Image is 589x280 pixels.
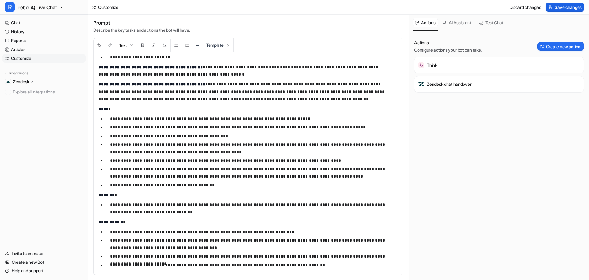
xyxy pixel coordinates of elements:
button: Integrations [2,70,30,76]
p: Describe the key tasks and actions the bot will have. [93,27,190,33]
button: Underline [159,39,170,52]
a: Explore all integrations [2,88,86,96]
button: Text [116,39,137,52]
a: Reports [2,36,86,45]
h1: Prompt [93,20,190,26]
img: Zendesk [6,80,10,84]
img: expand menu [4,71,8,75]
span: R [5,2,15,12]
button: Unordered List [171,39,182,52]
div: Customize [98,4,118,10]
img: Italic [151,43,156,48]
img: Ordered List [185,43,190,48]
button: Redo [105,39,116,52]
p: Actions [414,40,482,46]
span: rebel iQ Live Chat [18,3,57,12]
a: Customize [2,54,86,63]
a: History [2,27,86,36]
a: Chat [2,18,86,27]
img: Template [225,43,230,48]
a: Create a new Bot [2,258,86,266]
button: Create new action [537,42,584,51]
img: Undo [97,43,102,48]
button: Undo [94,39,105,52]
p: Zendesk chat handover [427,81,471,87]
p: Configure actions your bot can take. [414,47,482,53]
img: menu_add.svg [78,71,82,75]
button: Save changes [546,3,584,12]
img: Bold [140,43,145,48]
img: Create action [540,44,544,49]
button: Test Chat [476,18,506,27]
p: Think [427,62,437,68]
button: Actions [413,18,438,27]
img: Zendesk chat handover icon [418,81,424,87]
a: Invite teammates [2,249,86,258]
button: Discard changes [507,3,544,12]
img: Underline [162,43,167,48]
a: Help and support [2,266,86,275]
a: Articles [2,45,86,54]
button: AI Assistant [441,18,474,27]
button: Template [203,38,233,52]
img: Unordered List [174,43,179,48]
p: Zendesk [13,79,29,85]
img: Redo [108,43,113,48]
button: Bold [137,39,148,52]
img: Think icon [418,62,424,68]
button: Italic [148,39,159,52]
img: Dropdown Down Arrow [129,43,134,48]
button: ─ [193,39,203,52]
p: Integrations [9,71,28,76]
span: Explore all integrations [13,87,83,97]
span: Save changes [555,4,582,10]
img: explore all integrations [5,89,11,95]
button: Ordered List [182,39,193,52]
